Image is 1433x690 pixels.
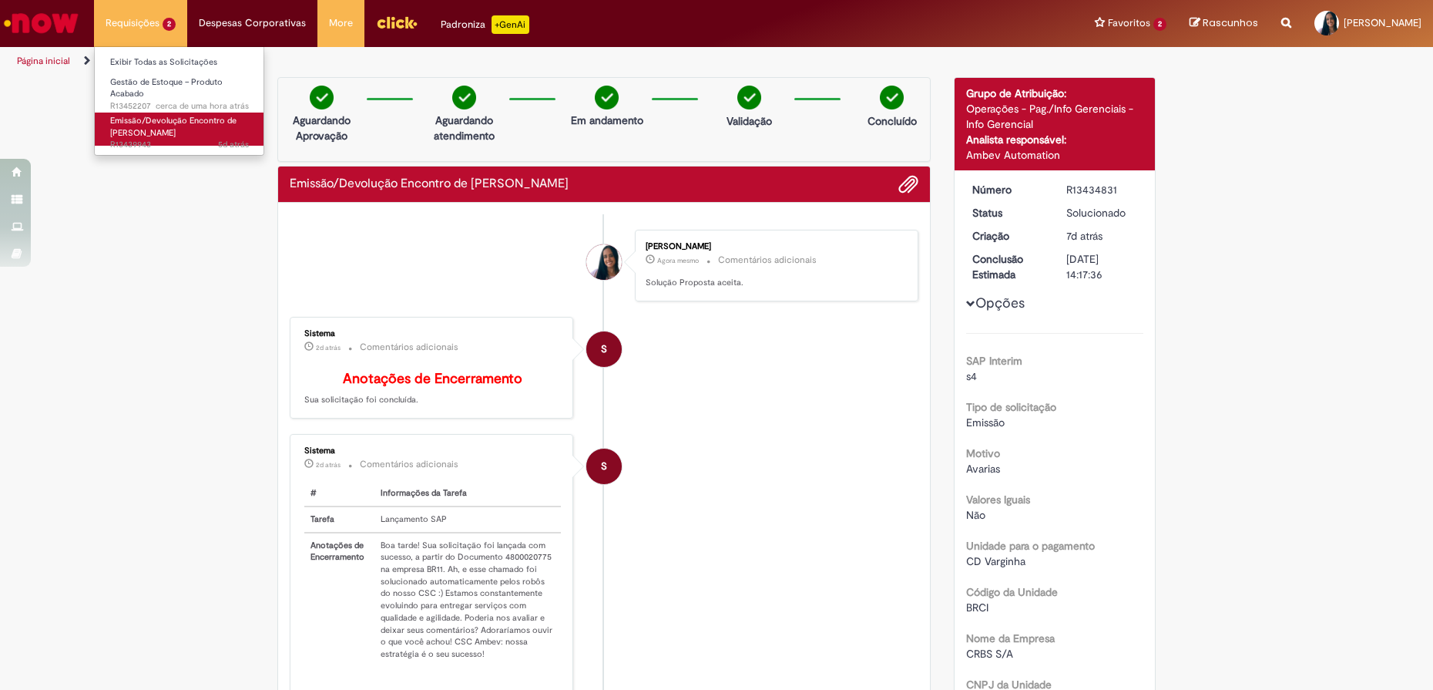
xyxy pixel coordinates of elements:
[601,331,607,368] span: S
[966,369,977,383] span: s4
[316,460,341,470] span: 2d atrás
[17,55,70,67] a: Página inicial
[961,251,1055,282] dt: Conclusão Estimada
[601,448,607,485] span: S
[727,113,772,129] p: Validação
[1066,228,1138,244] div: 21/08/2025 09:15:07
[966,508,985,522] span: Não
[1066,251,1138,282] div: [DATE] 14:17:36
[966,101,1144,132] div: Operações - Pag./Info Gerenciais - Info Gerencial
[427,113,502,143] p: Aguardando atendimento
[360,458,458,471] small: Comentários adicionais
[284,113,359,143] p: Aguardando Aprovação
[961,182,1055,197] dt: Número
[966,416,1005,429] span: Emissão
[316,460,341,470] time: 25/08/2025 13:40:58
[1344,16,1421,29] span: [PERSON_NAME]
[329,15,353,31] span: More
[316,343,341,352] span: 2d atrás
[95,54,264,71] a: Exibir Todas as Solicitações
[110,139,249,151] span: R13439943
[571,113,643,128] p: Em andamento
[595,86,619,109] img: check-circle-green.png
[657,256,699,265] time: 27/08/2025 13:23:30
[95,74,264,107] a: Aberto R13452207 : Gestão de Estoque – Produto Acabado
[310,86,334,109] img: check-circle-green.png
[374,533,561,667] td: Boa tarde! Sua solicitação foi lançada com sucesso, a partir do Documento 4800020775 na empresa B...
[961,228,1055,244] dt: Criação
[360,341,458,354] small: Comentários adicionais
[376,11,418,34] img: click_logo_yellow_360x200.png
[110,115,237,139] span: Emissão/Devolução Encontro de [PERSON_NAME]
[657,256,699,265] span: Agora mesmo
[966,493,1030,507] b: Valores Iguais
[966,601,988,614] span: BRCI
[646,277,902,289] p: Solução Proposta aceita.
[966,554,1025,568] span: CD Varginha
[1066,229,1102,243] time: 21/08/2025 09:15:07
[1153,18,1166,31] span: 2
[880,86,904,109] img: check-circle-green.png
[110,100,249,113] span: R13452207
[966,539,1095,553] b: Unidade para o pagamento
[966,631,1055,645] b: Nome da Empresa
[966,354,1022,368] b: SAP Interim
[586,244,622,280] div: Maria Eduarda Resende Giarola
[304,372,561,407] p: Sua solicitação foi concluída.
[374,507,561,533] td: Lançamento SAP
[304,533,374,667] th: Anotações de Encerramento
[12,47,944,76] ul: Trilhas de página
[343,370,522,388] b: Anotações de Encerramento
[966,446,1000,460] b: Motivo
[966,86,1144,101] div: Grupo de Atribuição:
[1066,182,1138,197] div: R13434831
[2,8,81,39] img: ServiceNow
[163,18,176,31] span: 2
[1190,16,1258,31] a: Rascunhos
[304,446,561,456] div: Sistema
[966,147,1144,163] div: Ambev Automation
[868,113,917,129] p: Concluído
[1066,205,1138,220] div: Solucionado
[586,332,622,367] div: System
[1066,229,1102,243] span: 7d atrás
[95,113,264,146] a: Aberto R13439943 : Emissão/Devolução Encontro de Contas Fornecedor
[966,585,1058,599] b: Código da Unidade
[966,400,1056,414] b: Tipo de solicitação
[737,86,761,109] img: check-circle-green.png
[966,647,1013,661] span: CRBS S/A
[718,254,817,267] small: Comentários adicionais
[304,329,561,338] div: Sistema
[106,15,159,31] span: Requisições
[218,139,249,150] span: 5d atrás
[199,15,306,31] span: Despesas Corporativas
[316,343,341,352] time: 25/08/2025 13:40:59
[1203,15,1258,30] span: Rascunhos
[290,177,569,191] h2: Emissão/Devolução Encontro de Contas Fornecedor Histórico de tíquete
[898,174,918,194] button: Adicionar anexos
[646,242,902,251] div: [PERSON_NAME]
[156,100,249,112] span: cerca de uma hora atrás
[110,76,223,100] span: Gestão de Estoque – Produto Acabado
[304,507,374,533] th: Tarefa
[374,481,561,507] th: Informações da Tarefa
[218,139,249,150] time: 22/08/2025 13:42:43
[586,449,622,484] div: System
[94,46,264,156] ul: Requisições
[304,481,374,507] th: #
[966,462,1000,476] span: Avarias
[961,205,1055,220] dt: Status
[452,86,476,109] img: check-circle-green.png
[966,132,1144,147] div: Analista responsável:
[441,15,529,34] div: Padroniza
[492,15,529,34] p: +GenAi
[1108,15,1150,31] span: Favoritos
